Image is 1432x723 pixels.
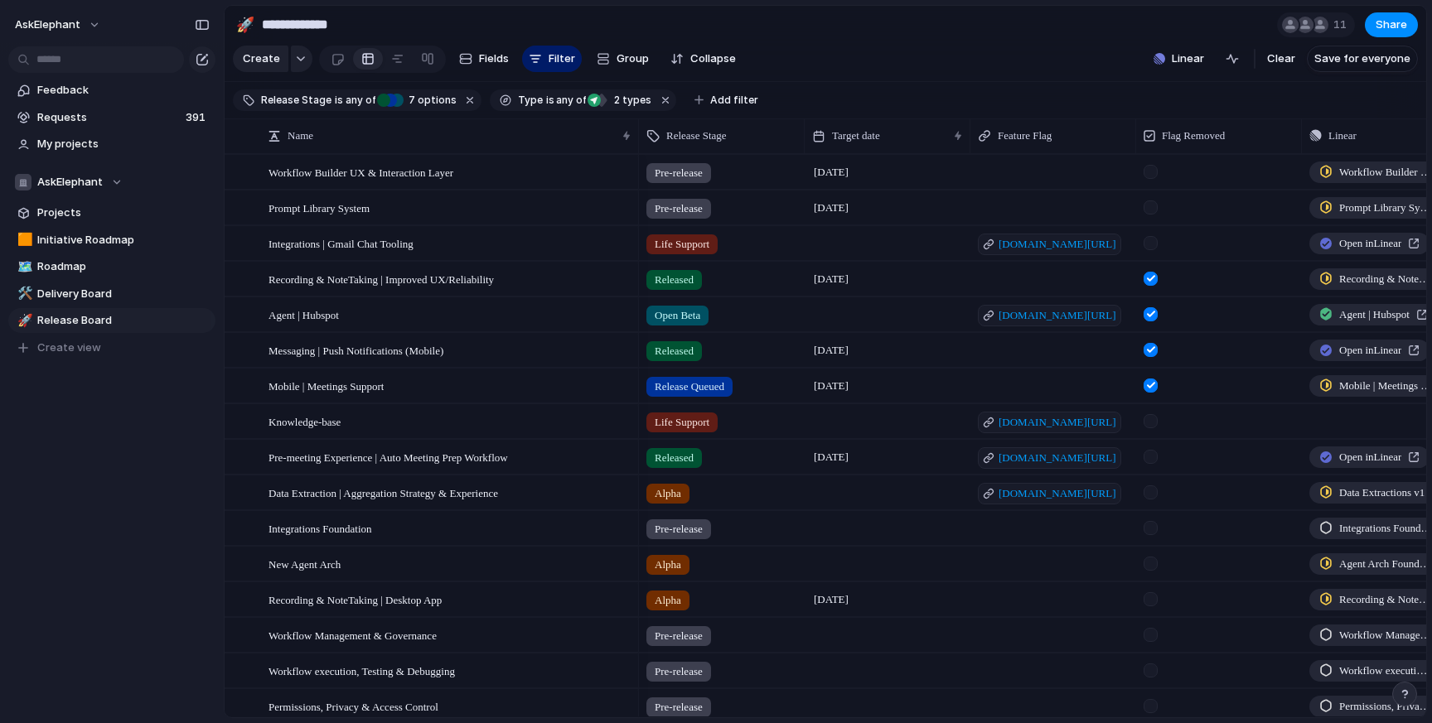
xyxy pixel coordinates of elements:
[37,312,210,329] span: Release Board
[37,205,210,221] span: Projects
[1328,128,1357,144] span: Linear
[1309,446,1430,468] a: Open inLinear
[655,165,703,181] span: Pre-release
[1260,46,1302,72] button: Clear
[268,234,414,253] span: Integrations | Gmail Chat Tooling
[268,625,437,644] span: Workflow Management & Governance
[15,232,31,248] button: 🟧
[15,312,31,329] button: 🚀
[1307,46,1418,72] button: Save for everyone
[37,286,210,302] span: Delivery Board
[655,378,724,395] span: Release Queued
[331,91,379,109] button: isany of
[377,91,460,109] button: 7 options
[15,17,80,33] span: AskElephant
[1309,340,1430,361] a: Open inLinear
[1339,200,1432,216] span: Prompt Library System
[1376,17,1407,33] span: Share
[1339,342,1401,359] span: Open in Linear
[685,89,768,112] button: Add filter
[15,258,31,275] button: 🗺️
[810,340,853,360] span: [DATE]
[609,93,651,108] span: types
[37,174,103,190] span: AskElephant
[690,51,736,67] span: Collapse
[655,521,703,537] span: Pre-release
[655,699,703,716] span: Pre-release
[543,91,590,109] button: isany of
[268,162,453,181] span: Workflow Builder UX & Interaction Layer
[233,46,288,72] button: Create
[810,590,853,610] span: [DATE]
[655,343,694,359] span: Released
[664,46,743,72] button: Collapse
[17,230,29,249] div: 🟧
[1339,271,1432,287] span: Recording & NoteTaking | UX Enhancements
[268,447,508,466] span: Pre-meeting Experience | Auto Meeting Prep Workflow
[268,198,370,217] span: Prompt Library System
[588,91,655,109] button: 2 types
[666,128,727,144] span: Release Stage
[978,234,1121,255] a: [DOMAIN_NAME][URL]
[8,78,215,103] a: Feedback
[17,284,29,303] div: 🛠️
[978,447,1121,469] a: [DOMAIN_NAME][URL]
[999,307,1116,324] span: [DOMAIN_NAME][URL]
[37,82,210,99] span: Feedback
[1339,306,1410,323] span: Agent | Hubspot
[588,46,657,72] button: Group
[999,236,1116,253] span: [DOMAIN_NAME][URL]
[479,51,509,67] span: Fields
[810,269,853,289] span: [DATE]
[37,136,210,152] span: My projects
[655,307,700,324] span: Open Beta
[1333,17,1352,33] span: 11
[522,46,582,72] button: Filter
[8,282,215,306] div: 🛠️Delivery Board
[335,93,343,108] span: is
[810,198,853,218] span: [DATE]
[404,93,457,108] span: options
[268,305,339,324] span: Agent | Hubspot
[1339,378,1432,394] span: Mobile | Meetings Support
[1339,235,1401,252] span: Open in Linear
[17,258,29,277] div: 🗺️
[37,340,101,356] span: Create view
[1365,12,1418,37] button: Share
[655,272,694,288] span: Released
[655,592,681,609] span: Alpha
[7,12,109,38] button: AskElephant
[37,232,210,248] span: Initiative Roadmap
[1339,484,1425,501] span: Data Extractions v1
[655,414,709,431] span: Life Support
[1339,164,1432,181] span: Workflow Builder UX & Interaction Layer
[617,51,649,67] span: Group
[655,450,694,466] span: Released
[1339,449,1401,465] span: Open in Linear
[1339,698,1432,715] span: Permissions, Privacy & Access Control
[655,200,703,217] span: Pre-release
[810,376,853,396] span: [DATE]
[549,51,575,67] span: Filter
[1339,627,1432,643] span: Workflow Management & Governance
[268,590,442,609] span: Recording & NoteTaking | Desktop App
[810,162,853,182] span: [DATE]
[1309,233,1430,254] a: Open inLinear
[1339,663,1432,679] span: Workflow execution, Testing & Debugging
[37,109,181,126] span: Requests
[8,335,215,360] button: Create view
[268,696,438,716] span: Permissions, Privacy & Access Control
[655,236,709,253] span: Life Support
[999,485,1116,502] span: [DOMAIN_NAME][URL]
[998,128,1052,144] span: Feature Flag
[15,286,31,302] button: 🛠️
[655,557,681,573] span: Alpha
[37,258,210,275] span: Roadmap
[8,308,215,333] a: 🚀Release Board
[978,412,1121,433] a: [DOMAIN_NAME][URL]
[1147,46,1211,71] button: Linear
[268,269,494,288] span: Recording & NoteTaking | Improved UX/Reliability
[655,485,681,502] span: Alpha
[261,93,331,108] span: Release Stage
